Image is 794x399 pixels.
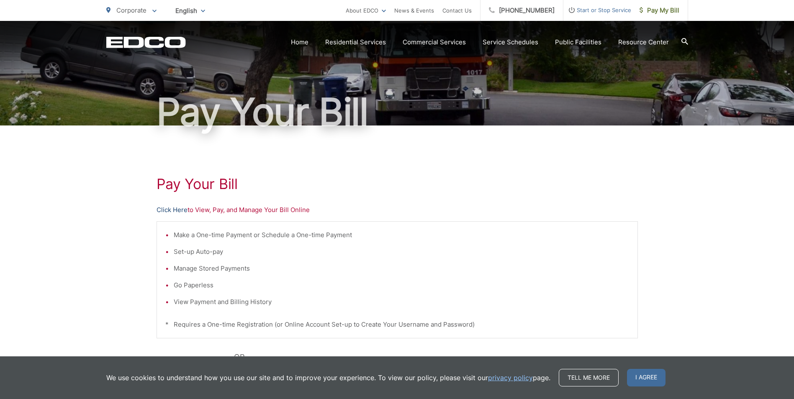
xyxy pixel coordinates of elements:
span: Corporate [116,6,146,14]
h1: Pay Your Bill [106,91,688,133]
a: Home [291,37,308,47]
a: Service Schedules [483,37,538,47]
a: About EDCO [346,5,386,15]
span: English [169,3,211,18]
li: Set-up Auto-pay [174,247,629,257]
span: Pay My Bill [640,5,679,15]
span: I agree [627,369,666,386]
li: Make a One-time Payment or Schedule a One-time Payment [174,230,629,240]
li: View Payment and Billing History [174,297,629,307]
a: News & Events [394,5,434,15]
a: Click Here [157,205,188,215]
p: to View, Pay, and Manage Your Bill Online [157,205,638,215]
a: Contact Us [442,5,472,15]
a: privacy policy [488,373,533,383]
a: Residential Services [325,37,386,47]
a: EDCD logo. Return to the homepage. [106,36,186,48]
h1: Pay Your Bill [157,176,638,192]
p: We use cookies to understand how you use our site and to improve your experience. To view our pol... [106,373,550,383]
a: Resource Center [618,37,669,47]
p: * Requires a One-time Registration (or Online Account Set-up to Create Your Username and Password) [165,320,629,330]
li: Go Paperless [174,280,629,290]
p: - OR - [229,351,638,363]
a: Public Facilities [555,37,601,47]
li: Manage Stored Payments [174,263,629,274]
a: Commercial Services [403,37,466,47]
a: Tell me more [559,369,619,386]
